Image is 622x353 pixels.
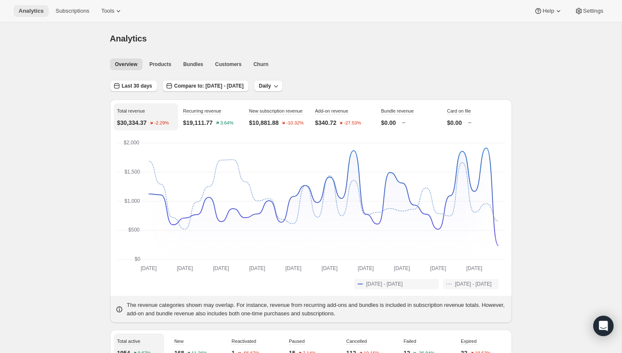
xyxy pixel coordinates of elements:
span: Bundles [183,61,203,68]
button: Analytics [14,5,49,17]
text: [DATE] [177,265,193,271]
span: Customers [215,61,242,68]
span: Settings [583,8,603,14]
button: Tools [96,5,128,17]
text: -10.32% [286,121,303,126]
span: Overview [115,61,138,68]
span: Daily [259,83,271,89]
text: [DATE] [140,265,157,271]
span: Recurring revenue [183,108,222,113]
text: $0 [135,256,140,262]
text: $1,000 [124,198,140,204]
button: Compare to: [DATE] - [DATE] [162,80,249,92]
text: [DATE] [322,265,338,271]
p: The revenue categories shown may overlap. For instance, revenue from recurring add-ons and bundle... [127,301,507,318]
text: [DATE] [358,265,374,271]
span: Subscriptions [55,8,89,14]
span: Bundle revenue [381,108,414,113]
text: [DATE] [249,265,265,271]
span: Expired [461,339,476,344]
button: Last 30 days [110,80,157,92]
span: Products [149,61,171,68]
p: $10,881.88 [249,119,279,127]
p: $0.00 [381,119,396,127]
span: Tools [101,8,114,14]
span: Analytics [110,34,147,43]
text: [DATE] [394,265,410,271]
span: New subscription revenue [249,108,303,113]
span: [DATE] - [DATE] [366,281,402,287]
text: 3.64% [220,121,233,126]
span: Cancelled [346,339,367,344]
span: Add-on revenue [315,108,348,113]
p: $30,334.37 [117,119,147,127]
span: Reactivated [231,339,256,344]
span: Total revenue [117,108,145,113]
text: -27.53% [344,121,361,126]
button: Subscriptions [50,5,94,17]
text: [DATE] [213,265,229,271]
span: Analytics [19,8,44,14]
span: Total active [117,339,140,344]
button: Daily [254,80,283,92]
span: Card on file [447,108,471,113]
text: -2.29% [154,121,169,126]
span: Help [542,8,554,14]
button: [DATE] - [DATE] [443,279,498,289]
text: [DATE] [430,265,446,271]
p: $0.00 [447,119,462,127]
text: $500 [128,227,140,233]
text: $2,000 [124,140,139,146]
span: Last 30 days [122,83,152,89]
div: Open Intercom Messenger [593,316,614,336]
span: Failed [404,339,416,344]
span: Paused [289,339,305,344]
text: [DATE] [285,265,301,271]
button: [DATE] - [DATE] [354,279,439,289]
button: Help [529,5,567,17]
span: [DATE] - [DATE] [455,281,491,287]
p: $340.72 [315,119,337,127]
button: Settings [570,5,608,17]
p: $19,111.77 [183,119,213,127]
text: $1,500 [124,169,140,175]
span: Compare to: [DATE] - [DATE] [174,83,244,89]
span: New [174,339,184,344]
span: Churn [253,61,268,68]
text: [DATE] [466,265,482,271]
